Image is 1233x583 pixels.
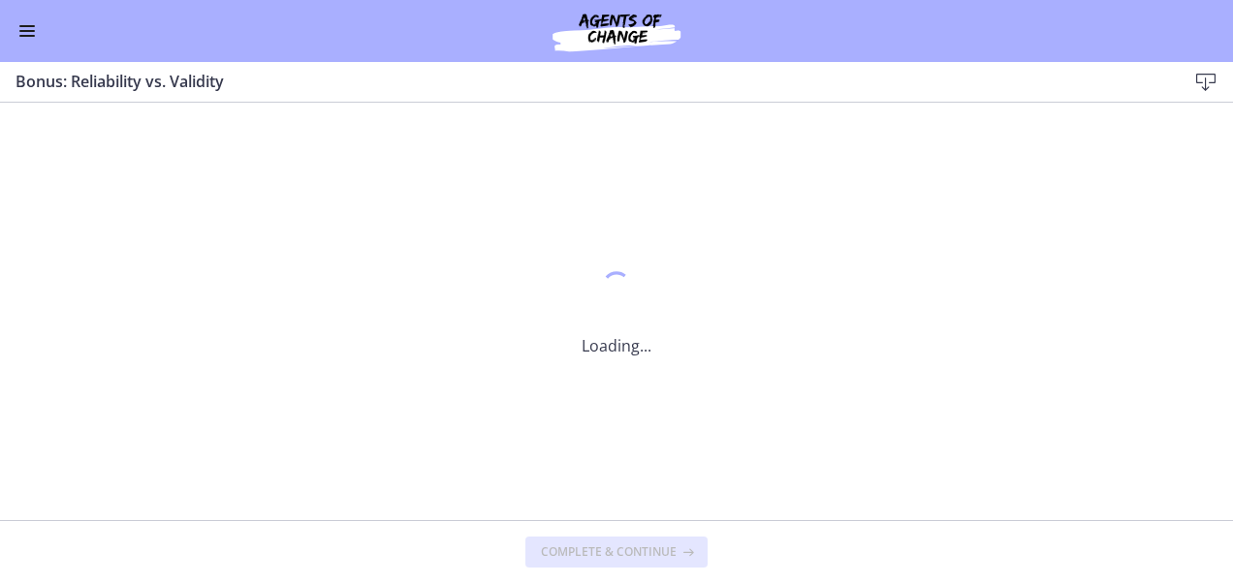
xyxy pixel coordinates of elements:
div: 1 [582,266,651,311]
button: Enable menu [16,19,39,43]
button: Complete & continue [525,537,708,568]
p: Loading... [582,334,651,357]
img: Agents of Change [500,8,733,54]
span: Complete & continue [541,544,677,560]
h3: Bonus: Reliability vs. Validity [16,70,1155,93]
